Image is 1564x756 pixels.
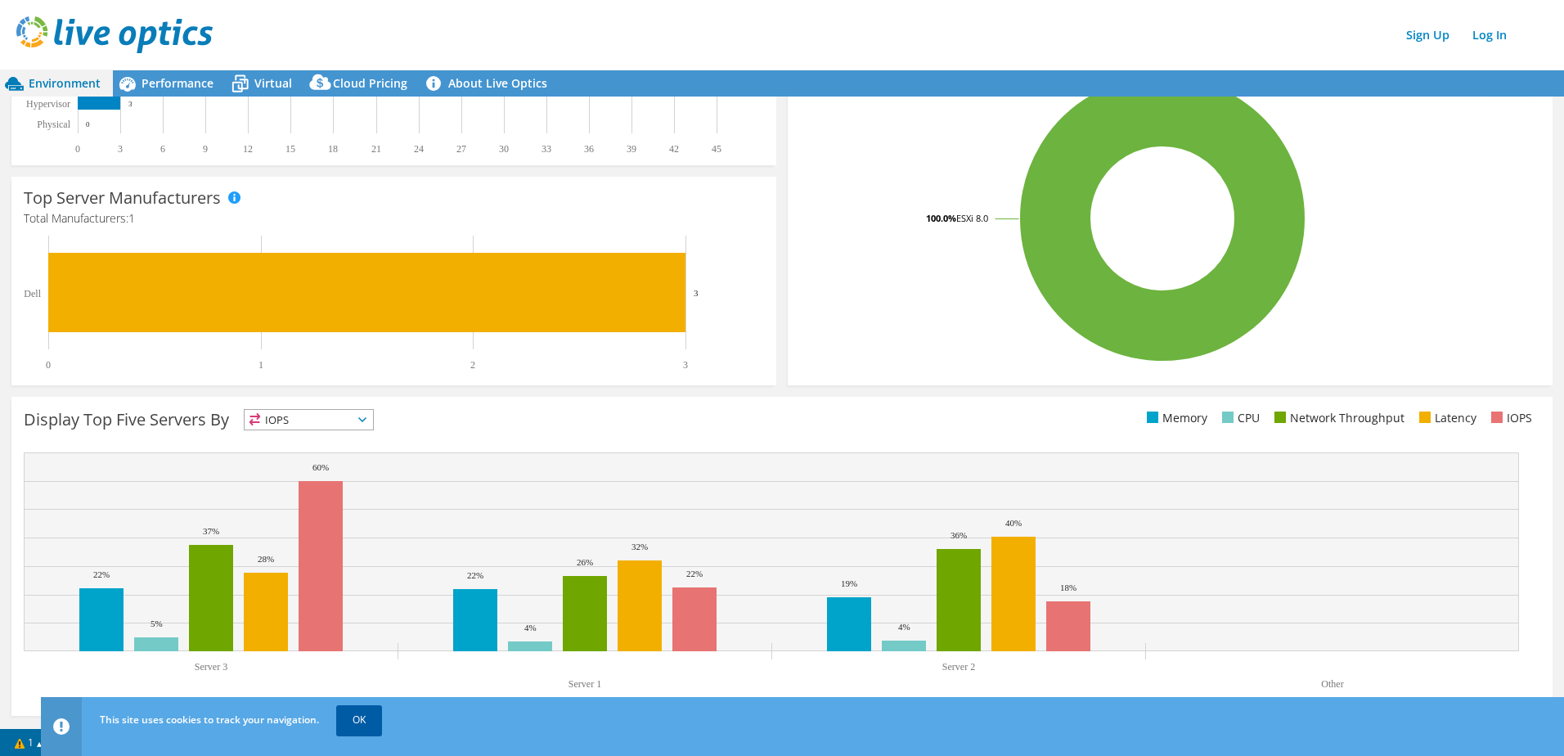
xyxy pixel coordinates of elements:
[333,75,407,91] span: Cloud Pricing
[456,143,466,155] text: 27
[951,530,967,540] text: 36%
[898,622,910,632] text: 4%
[694,288,699,298] text: 3
[956,212,988,224] tspan: ESXi 8.0
[627,143,636,155] text: 39
[584,143,594,155] text: 36
[93,569,110,579] text: 22%
[75,143,80,155] text: 0
[118,143,123,155] text: 3
[1464,23,1515,47] a: Log In
[24,209,764,227] h4: Total Manufacturers:
[254,75,292,91] span: Virtual
[1398,23,1458,47] a: Sign Up
[285,143,295,155] text: 15
[712,143,721,155] text: 45
[258,359,263,371] text: 1
[86,120,90,128] text: 0
[160,143,165,155] text: 6
[3,732,54,753] a: 1
[26,98,70,110] text: Hypervisor
[569,678,601,690] text: Server 1
[336,705,382,735] a: OK
[577,557,593,567] text: 26%
[524,623,537,632] text: 4%
[942,661,975,673] text: Server 2
[142,75,213,91] span: Performance
[245,410,373,430] span: IOPS
[151,619,163,628] text: 5%
[1270,409,1404,427] li: Network Throughput
[195,661,227,673] text: Server 3
[841,578,857,588] text: 19%
[100,713,319,727] span: This site uses cookies to track your navigation.
[1005,518,1022,528] text: 40%
[470,359,475,371] text: 2
[16,16,213,53] img: live_optics_svg.svg
[328,143,338,155] text: 18
[312,462,329,472] text: 60%
[1218,409,1260,427] li: CPU
[203,526,219,536] text: 37%
[686,569,703,578] text: 22%
[631,542,648,551] text: 32%
[128,100,133,108] text: 3
[24,189,221,207] h3: Top Server Manufacturers
[926,212,956,224] tspan: 100.0%
[371,143,381,155] text: 21
[24,288,41,299] text: Dell
[243,143,253,155] text: 12
[37,119,70,130] text: Physical
[1060,583,1076,592] text: 18%
[467,570,483,580] text: 22%
[420,70,560,97] a: About Live Optics
[203,143,208,155] text: 9
[542,143,551,155] text: 33
[1143,409,1207,427] li: Memory
[683,359,688,371] text: 3
[669,143,679,155] text: 42
[499,143,509,155] text: 30
[29,75,101,91] span: Environment
[1415,409,1476,427] li: Latency
[1321,678,1343,690] text: Other
[46,359,51,371] text: 0
[414,143,424,155] text: 24
[1487,409,1532,427] li: IOPS
[128,210,135,226] span: 1
[258,554,274,564] text: 28%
